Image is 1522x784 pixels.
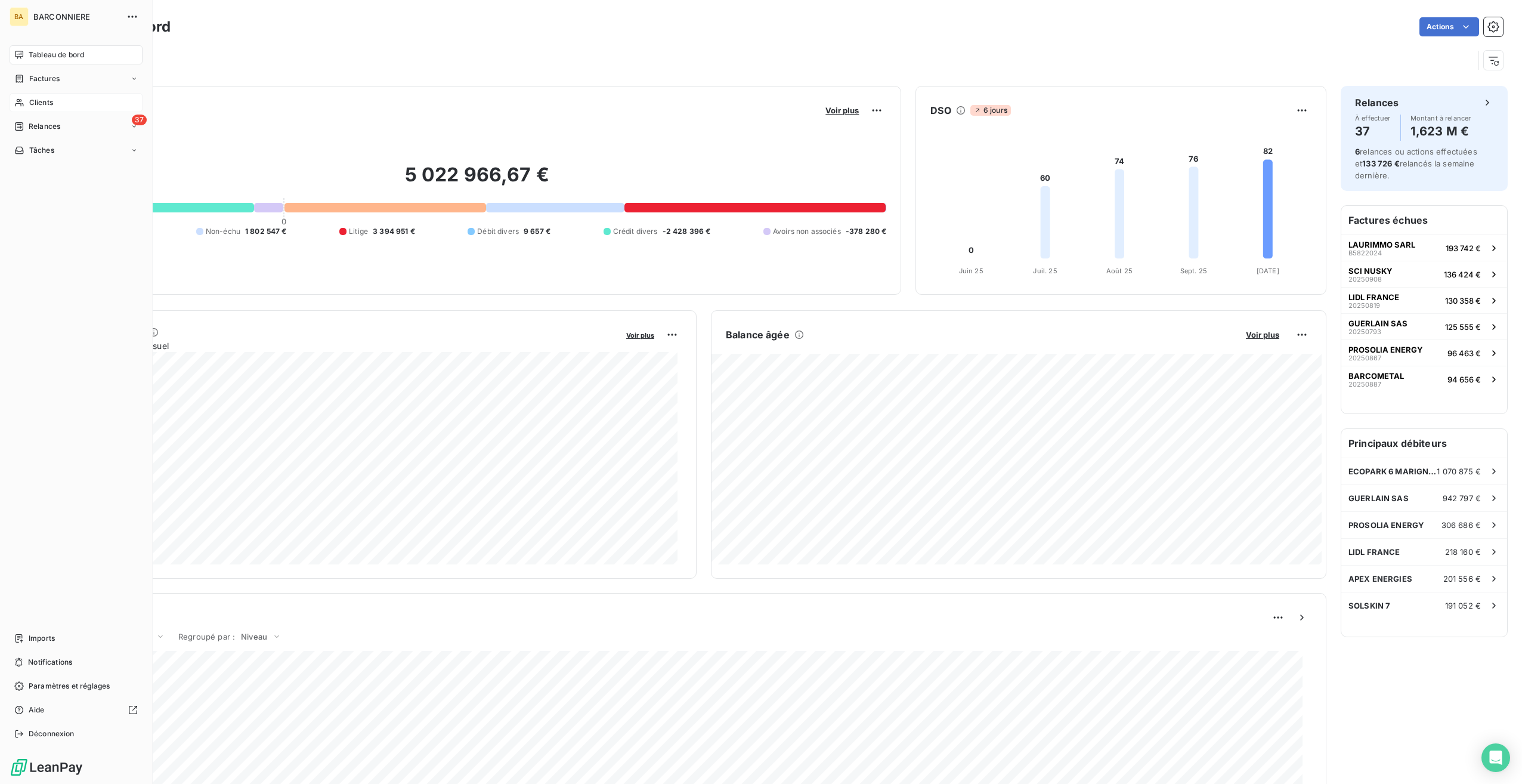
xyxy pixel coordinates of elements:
[1348,467,1437,476] span: ECOPARK 6 MARIGNY LES USAGES (TCE)
[1410,122,1471,141] h4: 1,623 M €
[178,632,235,641] span: Regroupé par :
[67,339,618,352] span: Chiffre d'affaires mensuel
[773,226,841,237] span: Avoirs non associés
[663,226,711,237] span: -2 428 396 €
[1481,743,1510,772] div: Open Intercom Messenger
[29,681,110,692] span: Paramètres et réglages
[1444,270,1481,279] span: 136 424 €
[281,217,286,226] span: 0
[1445,322,1481,332] span: 125 555 €
[1348,345,1423,354] span: PROSOLIA ENERGY
[10,758,83,777] img: Logo LeanPay
[1355,122,1391,141] h4: 37
[206,226,240,237] span: Non-échu
[29,633,55,644] span: Imports
[349,226,368,237] span: Litige
[613,226,658,237] span: Crédit divers
[1447,348,1481,358] span: 96 463 €
[1341,429,1507,458] h6: Principaux débiteurs
[959,267,983,275] tspan: Juin 25
[67,163,886,199] h2: 5 022 966,67 €
[626,331,654,339] span: Voir plus
[1034,267,1057,275] tspan: Juil. 25
[1341,313,1507,339] button: GUERLAIN SAS20250793125 555 €
[1348,354,1381,362] span: 20250867
[1348,240,1415,249] span: LAURIMMO SARL
[1341,234,1507,261] button: LAURIMMO SARLB5822024193 742 €
[1410,115,1471,122] span: Montant à relancer
[1348,574,1412,584] span: APEX ENERGIES
[29,121,60,132] span: Relances
[1443,574,1481,584] span: 201 556 €
[1348,493,1409,503] span: GUERLAIN SAS
[29,97,53,108] span: Clients
[1242,329,1283,340] button: Voir plus
[1180,267,1207,275] tspan: Sept. 25
[1355,95,1399,110] h6: Relances
[726,328,790,342] h6: Balance âgée
[1348,302,1380,309] span: 20250819
[10,700,143,720] a: Aide
[1348,371,1404,381] span: BARCOMETAL
[1348,292,1399,302] span: LIDL FRANCE
[1419,17,1479,36] button: Actions
[1348,328,1381,335] span: 20250793
[524,226,550,237] span: 9 657 €
[1341,206,1507,234] h6: Factures échues
[1446,243,1481,253] span: 193 742 €
[28,657,72,668] span: Notifications
[822,105,862,116] button: Voir plus
[241,632,267,641] span: Niveau
[29,73,60,84] span: Factures
[1348,276,1382,283] span: 20250908
[1348,520,1424,530] span: PROSOLIA ENERGY
[970,105,1011,116] span: 6 jours
[29,145,54,156] span: Tâches
[846,226,887,237] span: -378 280 €
[1348,381,1381,388] span: 20250887
[1246,330,1279,339] span: Voir plus
[1447,375,1481,384] span: 94 656 €
[623,329,658,340] button: Voir plus
[1257,267,1279,275] tspan: [DATE]
[1362,159,1399,168] span: 133 726 €
[477,226,519,237] span: Débit divers
[1341,287,1507,313] button: LIDL FRANCE20250819130 358 €
[29,50,84,60] span: Tableau de bord
[1355,115,1391,122] span: À effectuer
[1445,601,1481,610] span: 191 052 €
[1355,147,1360,156] span: 6
[1341,339,1507,366] button: PROSOLIA ENERGY2025086796 463 €
[373,226,415,237] span: 3 394 951 €
[1441,520,1481,530] span: 306 686 €
[33,12,119,21] span: BARCONNIERE
[1348,319,1407,328] span: GUERLAIN SAS
[1106,267,1133,275] tspan: Août 25
[1341,366,1507,392] button: BARCOMETAL2025088794 656 €
[1341,261,1507,287] button: SCI NUSKY20250908136 424 €
[29,729,75,739] span: Déconnexion
[1355,147,1477,180] span: relances ou actions effectuées et relancés la semaine dernière.
[1348,547,1400,557] span: LIDL FRANCE
[825,106,859,115] span: Voir plus
[10,7,29,26] div: BA
[1437,467,1481,476] span: 1 070 875 €
[1443,493,1481,503] span: 942 797 €
[930,103,951,118] h6: DSO
[1348,601,1390,610] span: SOLSKIN 7
[132,115,147,125] span: 37
[1445,296,1481,305] span: 130 358 €
[245,226,287,237] span: 1 802 547 €
[1348,266,1393,276] span: SCI NUSKY
[29,705,45,715] span: Aide
[1445,547,1481,557] span: 218 160 €
[1348,249,1382,257] span: B5822024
